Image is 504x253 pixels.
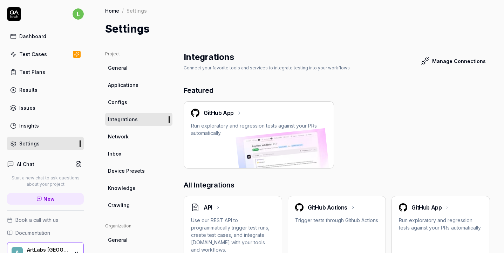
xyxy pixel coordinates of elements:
[191,109,199,117] img: Hackoffice
[184,65,350,71] div: Connect your favorite tools and services to integrate testing into your workflows
[108,133,129,140] span: Network
[7,137,84,150] a: Settings
[399,203,407,212] img: Hackoffice
[122,7,124,14] div: /
[105,182,172,194] a: Knowledge
[108,236,128,244] span: General
[7,47,84,61] a: Test Cases
[417,54,490,68] button: Manage Connections
[19,50,47,58] div: Test Cases
[184,51,234,63] h2: Integrations
[105,61,172,74] a: General
[17,160,34,168] h4: AI Chat
[108,150,121,157] span: Inbox
[73,7,84,21] button: l
[184,85,490,96] h3: Featured
[108,64,128,71] span: General
[399,217,483,231] p: Run exploratory and regression tests against your PRs automatically.
[7,65,84,79] a: Test Plans
[19,140,40,147] div: Settings
[7,229,84,237] a: Documentation
[295,203,304,212] img: Hackoffice
[105,199,172,212] a: Crawling
[105,147,172,160] a: Inbox
[7,175,84,187] p: Start a new chat to ask questions about your project
[105,96,172,109] a: Configs
[19,68,45,76] div: Test Plans
[105,7,119,14] a: Home
[15,229,50,237] span: Documentation
[308,203,347,212] h2: GitHub Actions
[108,184,136,192] span: Knowledge
[27,247,69,253] div: ArtLabs Europe
[105,233,172,246] a: General
[105,51,172,57] div: Project
[204,109,234,117] h2: GitHub App
[191,122,327,137] p: Run exploratory and regression tests against your PRs automatically.
[19,33,46,40] div: Dashboard
[7,119,84,132] a: Insights
[108,98,127,106] span: Configs
[108,201,130,209] span: Crawling
[19,86,38,94] div: Results
[295,217,379,224] p: Trigger tests through Github Actions
[105,78,172,91] a: Applications
[105,223,172,229] div: Organization
[236,128,331,193] img: GitHub App screenshot
[43,195,55,203] span: New
[105,130,172,143] a: Network
[73,8,84,20] span: l
[108,116,138,123] span: Integrations
[184,180,490,190] h3: All Integrations
[105,21,150,37] h1: Settings
[411,203,442,212] h2: GitHub App
[7,29,84,43] a: Dashboard
[105,164,172,177] a: Device Presets
[15,216,58,224] span: Book a call with us
[127,7,147,14] div: Settings
[19,122,39,129] div: Insights
[184,101,334,169] a: HackofficeGitHub AppGitHub App screenshotRun exploratory and regression tests against your PRs au...
[7,216,84,224] a: Book a call with us
[7,193,84,205] a: New
[7,83,84,97] a: Results
[105,113,172,126] a: Integrations
[204,203,212,212] h2: API
[7,101,84,115] a: Issues
[108,81,138,89] span: Applications
[19,104,35,111] div: Issues
[108,167,145,175] span: Device Presets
